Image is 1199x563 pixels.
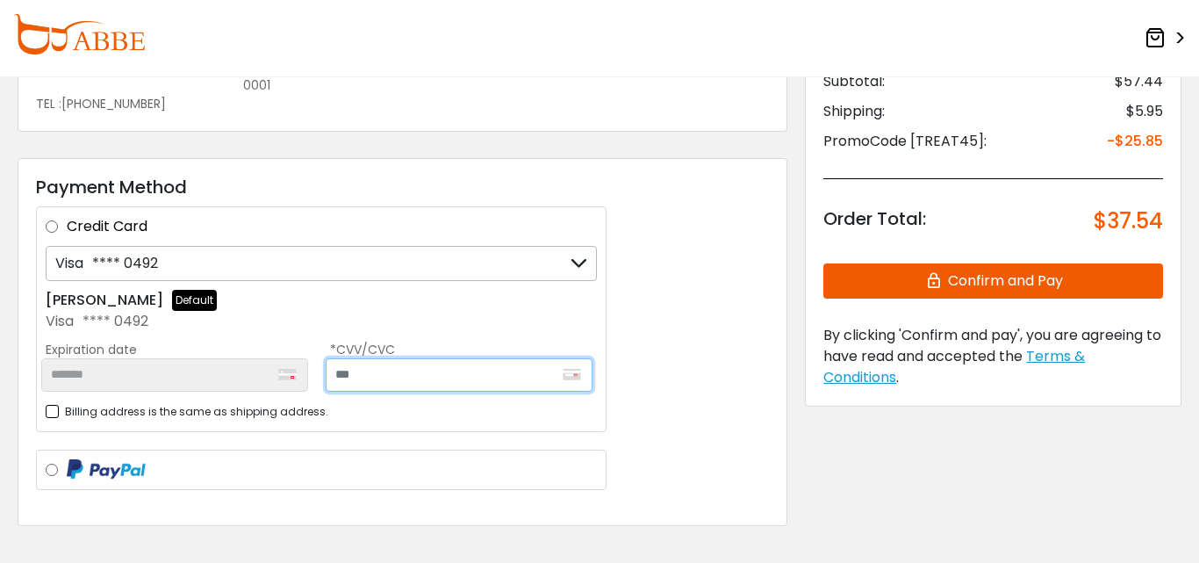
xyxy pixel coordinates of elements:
button: Confirm and Pay [823,263,1163,299]
span: Default [172,290,217,311]
label: Expiration date [46,341,312,358]
img: paypal-logo.png [67,459,146,480]
div: Order Total: [823,206,926,237]
span: By clicking 'Confirm and pay', you are agreeing to have read and accepted the [823,325,1161,366]
label: Credit Card [67,216,597,237]
span: > [1169,23,1186,54]
div: . [823,325,1163,388]
div: Subtotal: [823,71,885,92]
div: Visa [46,311,597,332]
div: [PERSON_NAME] [46,290,163,311]
div: Shipping: [823,101,885,122]
img: abbeglasses.com [13,14,145,54]
div: $37.54 [1094,206,1163,237]
span: [PHONE_NUMBER] [61,95,166,112]
h3: Payment Method [36,177,769,198]
label: *CVV/CVC [330,341,597,358]
a: > [1145,22,1186,54]
label: Billing address is the same as shipping address. [46,401,328,422]
div: -$25.85 [1107,131,1163,152]
span: Terms & Conditions [823,346,1085,387]
div: $5.95 [1126,101,1163,122]
div: $57.44 [1115,71,1163,92]
div: Visa [55,247,158,280]
div: TEL : [36,95,394,113]
div: PromoCode [TREAT45]: [823,131,987,152]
